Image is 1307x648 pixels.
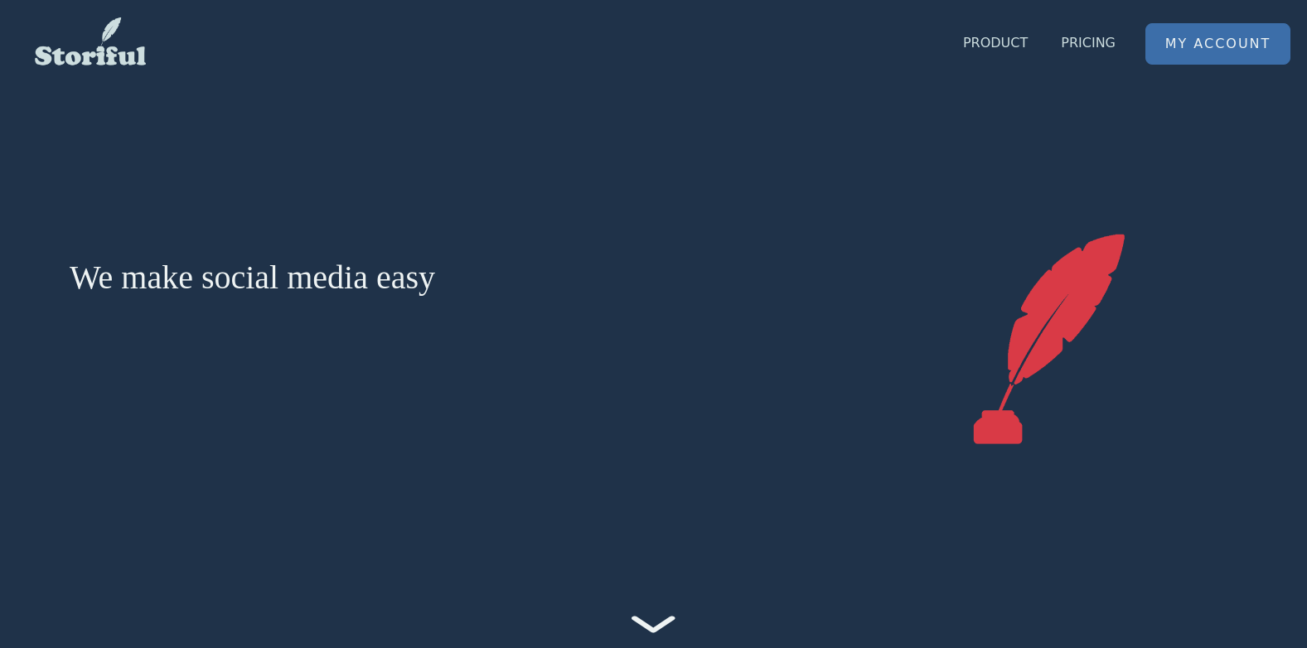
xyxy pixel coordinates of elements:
[1146,24,1290,64] a: My Account
[70,258,841,297] h1: We make social media easy
[33,17,148,66] img: Storiful Logo
[944,233,1155,445] img: Storiful screen shot
[1051,23,1125,63] a: Pricing
[953,23,1038,63] a: Product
